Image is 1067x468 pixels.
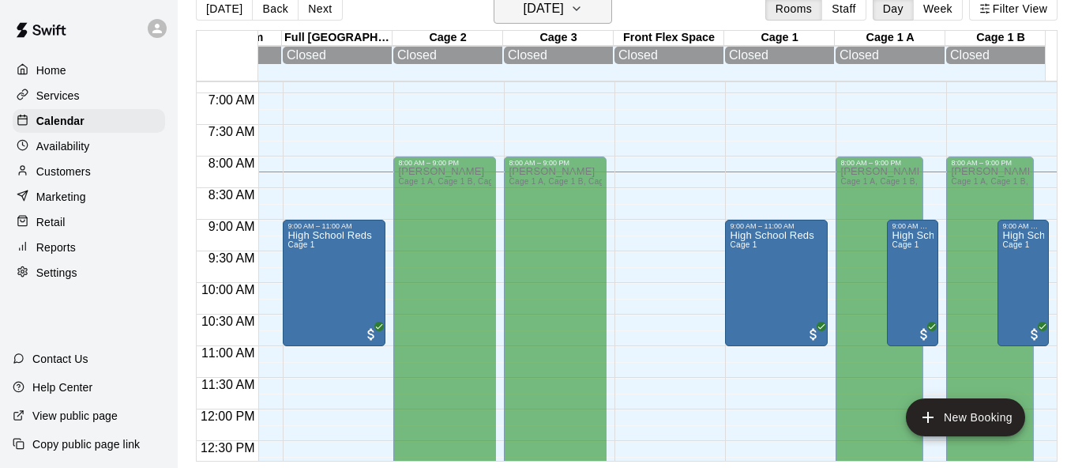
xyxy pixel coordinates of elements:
div: 9:00 AM – 11:00 AM: High School Reds [997,220,1049,346]
div: Cage 1 A [835,31,945,46]
span: 9:30 AM [205,251,259,265]
p: Customers [36,164,91,179]
div: 9:00 AM – 11:00 AM: High School Reds [887,220,938,346]
a: Home [13,58,165,82]
div: Closed [508,48,609,62]
p: View public page [32,408,118,424]
p: Calendar [36,113,85,129]
div: Front Flex Space [614,31,724,46]
span: 10:30 AM [197,315,259,328]
div: 8:00 AM – 9:00 PM [509,159,602,167]
a: Reports [13,236,165,259]
span: 7:30 AM [205,125,259,138]
a: Customers [13,160,165,183]
div: Cage 1 B [945,31,1056,46]
span: All customers have paid [363,326,379,342]
a: Retail [13,210,165,234]
div: 9:00 AM – 11:00 AM [730,222,823,230]
a: Availability [13,134,165,158]
span: 11:00 AM [197,346,259,360]
div: 8:00 AM – 9:00 PM [398,159,491,167]
div: Cage 3 [503,31,614,46]
div: 9:00 AM – 11:00 AM [892,222,934,230]
span: Cage 1 [287,240,314,249]
a: Services [13,84,165,108]
span: All customers have paid [916,326,932,342]
div: Cage 1 [724,31,835,46]
div: 9:00 AM – 11:00 AM: High School Reds [725,220,828,346]
span: 8:00 AM [205,157,259,170]
p: Reports [36,240,76,255]
div: Closed [729,48,830,62]
span: Cage 1 [892,240,919,249]
div: Closed [950,48,1051,62]
span: 10:00 AM [197,283,259,296]
span: Cage 1 A, Cage 1 B, Cage 2, Cage 3 [840,177,979,186]
span: Cage 1 A, Cage 1 B, Cage 2, Cage 3 [509,177,647,186]
div: 9:00 AM – 11:00 AM [287,222,381,230]
p: Contact Us [32,351,88,367]
span: All customers have paid [806,326,821,342]
div: Closed [397,48,498,62]
span: 9:00 AM [205,220,259,233]
a: Settings [13,261,165,285]
div: 9:00 AM – 11:00 AM [1002,222,1044,230]
div: Closed [840,48,941,62]
p: Home [36,62,66,78]
div: Closed [618,48,719,62]
p: Retail [36,214,66,230]
span: All customers have paid [1027,326,1043,342]
span: 12:30 PM [197,441,258,455]
button: add [906,398,1025,436]
span: 7:00 AM [205,93,259,107]
p: Services [36,88,80,104]
div: 9:00 AM – 11:00 AM: High School Reds [283,220,385,346]
div: Closed [287,48,388,62]
div: 8:00 AM – 9:00 PM [840,159,919,167]
p: Settings [36,265,77,281]
div: Cage 2 [393,31,503,46]
span: 12:00 PM [197,409,258,423]
span: 11:30 AM [197,378,259,391]
a: Calendar [13,109,165,133]
p: Copy public page link [32,436,140,452]
p: Availability [36,138,90,154]
a: Marketing [13,185,165,209]
div: 8:00 AM – 9:00 PM [951,159,1029,167]
div: Full [GEOGRAPHIC_DATA] [282,31,393,46]
span: Cage 1 A, Cage 1 B, Cage 2, Cage 3 [398,177,536,186]
span: Cage 1 [1002,240,1029,249]
p: Help Center [32,379,92,395]
span: 8:30 AM [205,188,259,202]
p: Marketing [36,189,86,205]
span: Cage 1 [730,240,757,249]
